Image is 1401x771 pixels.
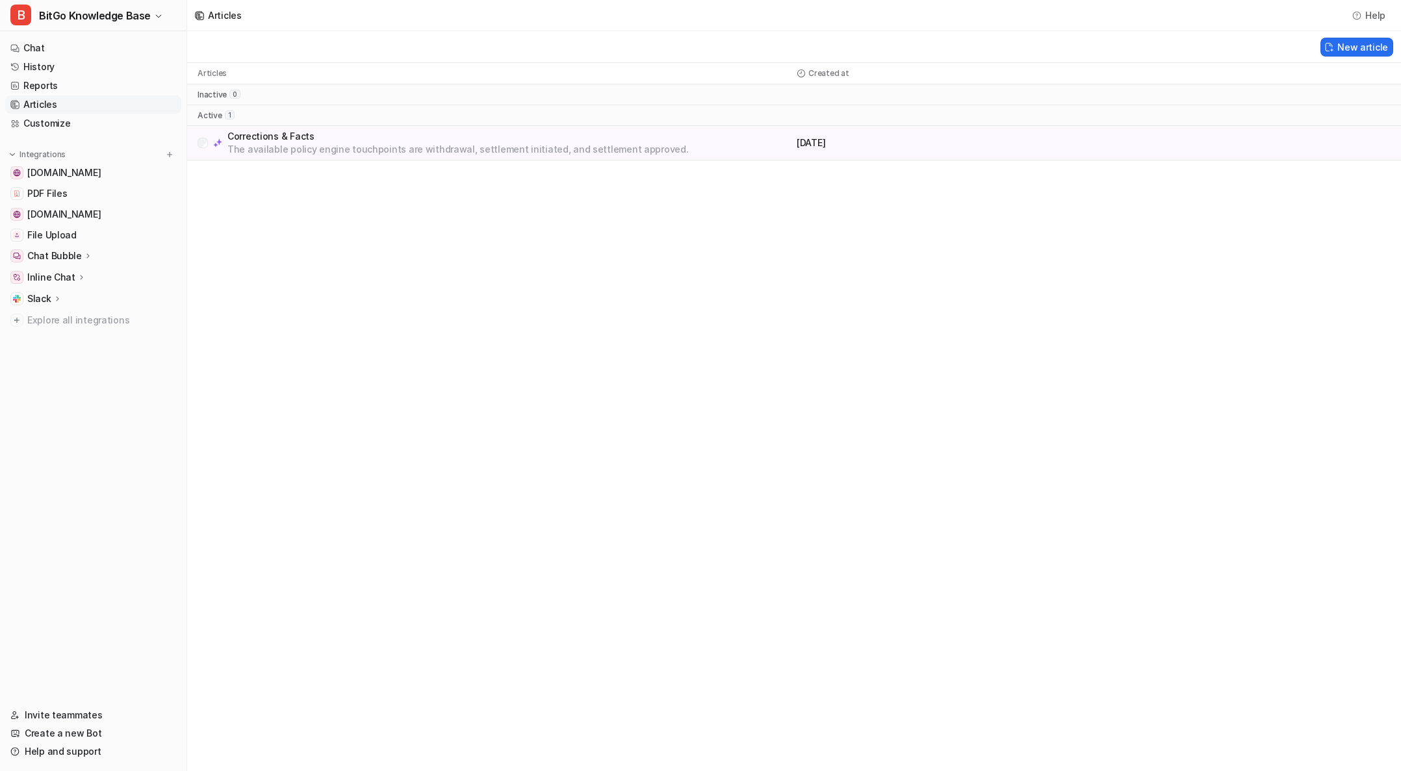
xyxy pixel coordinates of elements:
[5,226,181,244] a: File UploadFile Upload
[165,150,174,159] img: menu_add.svg
[5,39,181,57] a: Chat
[5,724,181,742] a: Create a new Bot
[13,190,21,197] img: PDF Files
[27,166,101,179] span: [DOMAIN_NAME]
[5,114,181,133] a: Customize
[198,68,227,79] p: Articles
[13,231,21,239] img: File Upload
[808,68,849,79] p: Created at
[13,295,21,303] img: Slack
[39,6,151,25] span: BitGo Knowledge Base
[27,271,75,284] p: Inline Chat
[10,314,23,327] img: explore all integrations
[227,130,688,143] p: Corrections & Facts
[208,8,242,22] div: Articles
[5,184,181,203] a: PDF FilesPDF Files
[19,149,66,160] p: Integrations
[797,136,1091,149] p: [DATE]
[5,164,181,182] a: www.bitgo.com[DOMAIN_NAME]
[27,229,77,242] span: File Upload
[27,292,51,305] p: Slack
[13,169,21,177] img: www.bitgo.com
[5,95,181,114] a: Articles
[5,205,181,223] a: developers.bitgo.com[DOMAIN_NAME]
[1348,6,1391,25] button: Help
[5,148,70,161] button: Integrations
[13,210,21,218] img: developers.bitgo.com
[13,273,21,281] img: Inline Chat
[227,143,688,156] p: The available policy engine touchpoints are withdrawal, settlement initiated, and settlement appr...
[27,187,67,200] span: PDF Files
[27,208,101,221] span: [DOMAIN_NAME]
[13,252,21,260] img: Chat Bubble
[10,5,31,25] span: B
[225,110,235,120] span: 1
[5,58,181,76] a: History
[5,77,181,95] a: Reports
[5,311,181,329] a: Explore all integrations
[27,310,176,331] span: Explore all integrations
[8,150,17,159] img: expand menu
[198,110,222,121] p: active
[198,90,227,100] p: inactive
[1320,38,1393,57] button: New article
[229,90,240,99] span: 0
[27,249,82,262] p: Chat Bubble
[5,706,181,724] a: Invite teammates
[5,742,181,761] a: Help and support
